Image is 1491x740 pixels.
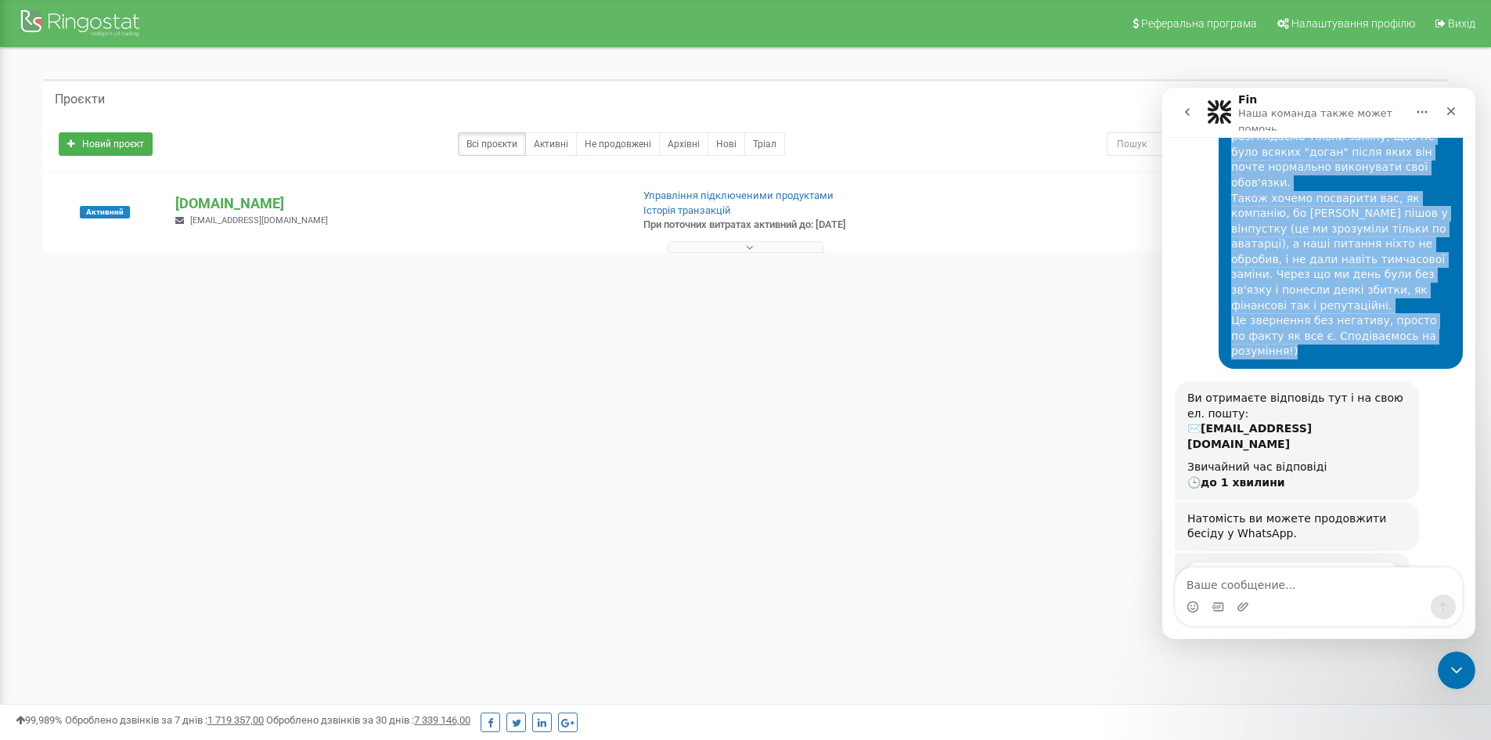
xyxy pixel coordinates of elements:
div: Ви отримаєте відповідь тут і на свою ел. пошту:✉️[EMAIL_ADDRESS][DOMAIN_NAME]Звичайний час відпов... [13,294,257,413]
input: Пошук [1107,132,1362,156]
div: Fin говорит… [13,465,301,575]
a: Не продовжені [576,132,660,156]
div: Fin говорит… [13,294,301,414]
span: Оброблено дзвінків за 7 днів : [65,714,264,726]
div: Продолжить в WhatsApp [13,465,248,540]
a: Всі проєкти [458,132,526,156]
a: Управління підключеними продуктами [643,190,834,201]
iframe: Intercom live chat [1162,88,1475,639]
p: [DOMAIN_NAME] [175,193,618,214]
span: Активний [80,206,130,218]
span: 99,989% [16,714,63,726]
div: Натомість ви можете продовжити бесіду у WhatsApp. [13,414,257,464]
button: Добавить вложение [74,513,87,525]
textarea: Ваше сообщение... [13,480,300,507]
span: Налаштування профілю [1291,17,1415,30]
u: 1 719 357,00 [207,714,264,726]
iframe: Intercom live chat [1438,652,1475,689]
span: Вихід [1448,17,1475,30]
a: Історія транзакцій [643,204,731,216]
span: Реферальна програма [1141,17,1257,30]
span: [EMAIL_ADDRESS][DOMAIN_NAME] [190,215,328,226]
button: Средство выбора эмодзи [24,513,37,525]
a: Активні [525,132,577,156]
span: Оброблено дзвінків за 30 днів : [266,714,470,726]
p: При поточних витратах активний до: [DATE] [643,218,969,233]
a: Нові [708,132,745,156]
a: Новий проєкт [59,132,153,156]
b: до 1 хвилини [38,388,123,401]
button: Средство выбора GIF-файла [49,513,62,525]
button: Отправить сообщение… [268,507,294,532]
h5: Проєкти [55,92,105,106]
div: Натомість ви можете продовжити бесіду у WhatsApp. [25,424,244,454]
b: [EMAIL_ADDRESS][DOMAIN_NAME] [25,334,149,363]
u: 7 339 146,00 [414,714,470,726]
div: Звичайний час відповіді 🕒 [25,372,244,402]
a: Архівні [659,132,708,156]
div: Fin говорит… [13,414,301,465]
a: Тріал [744,132,785,156]
div: Ви отримаєте відповідь тут і на свою ел. пошту: ✉️ [25,303,244,364]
